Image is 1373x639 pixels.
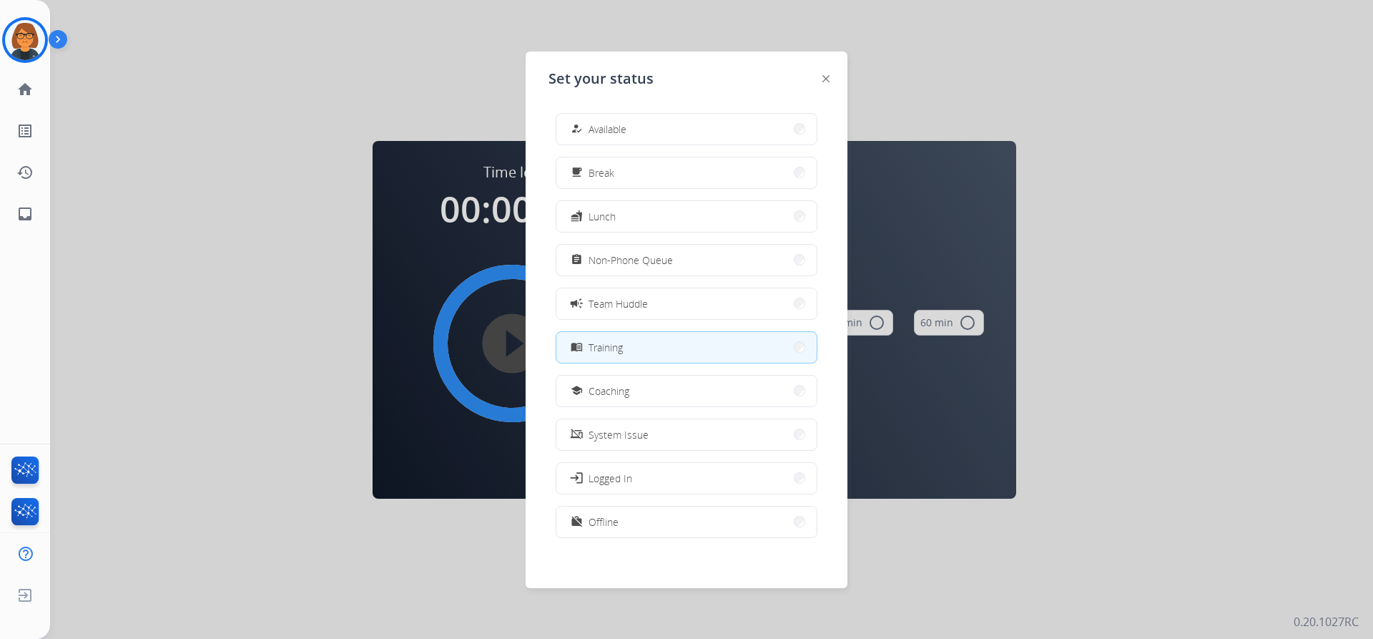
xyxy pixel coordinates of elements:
[571,516,583,528] mat-icon: work_off
[569,471,584,485] mat-icon: login
[556,463,817,494] button: Logged In
[822,75,830,82] img: close-button
[5,20,45,60] img: avatar
[548,69,654,89] span: Set your status
[589,209,616,224] span: Lunch
[589,384,629,399] span: Coaching
[571,167,583,179] mat-icon: free_breakfast
[571,385,583,397] mat-icon: school
[571,429,583,441] mat-icon: phonelink_off
[589,296,648,311] span: Team Huddle
[571,341,583,353] mat-icon: menu_book
[589,122,626,137] span: Available
[556,507,817,537] button: Offline
[569,296,584,311] mat-icon: campaign
[556,245,817,275] button: Non-Phone Queue
[556,376,817,406] button: Coaching
[556,332,817,363] button: Training
[16,164,34,181] mat-icon: history
[589,165,614,180] span: Break
[1294,613,1359,630] p: 0.20.1027RC
[589,514,619,530] span: Offline
[589,340,623,355] span: Training
[556,201,817,232] button: Lunch
[16,81,34,98] mat-icon: home
[556,157,817,188] button: Break
[16,122,34,140] mat-icon: list_alt
[589,471,632,486] span: Logged In
[556,419,817,450] button: System Issue
[589,253,673,268] span: Non-Phone Queue
[571,210,583,223] mat-icon: fastfood
[556,114,817,145] button: Available
[589,427,649,442] span: System Issue
[556,288,817,319] button: Team Huddle
[571,254,583,266] mat-icon: assignment
[571,123,583,135] mat-icon: how_to_reg
[16,205,34,223] mat-icon: inbox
